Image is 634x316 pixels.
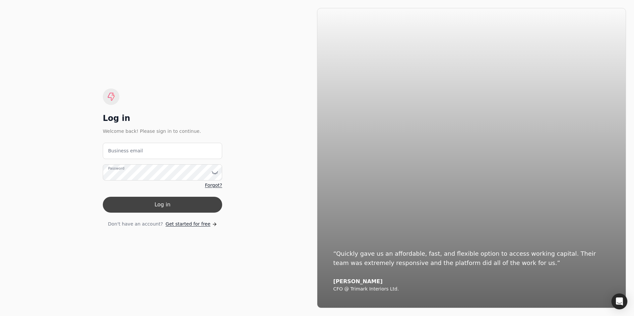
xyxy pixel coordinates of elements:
[333,278,610,285] div: [PERSON_NAME]
[333,286,610,292] div: CFO @ Trimark Interiors Ltd.
[333,249,610,268] div: “Quickly gave us an affordable, fast, and flexible option to access working capital. Their team w...
[103,197,222,213] button: Log in
[108,166,124,171] label: Password
[205,182,222,189] a: Forgot?
[108,221,163,228] span: Don't have an account?
[165,221,210,228] span: Get started for free
[165,221,217,228] a: Get started for free
[103,128,222,135] div: Welcome back! Please sign in to continue.
[108,147,143,154] label: Business email
[611,293,627,309] div: Open Intercom Messenger
[103,113,222,124] div: Log in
